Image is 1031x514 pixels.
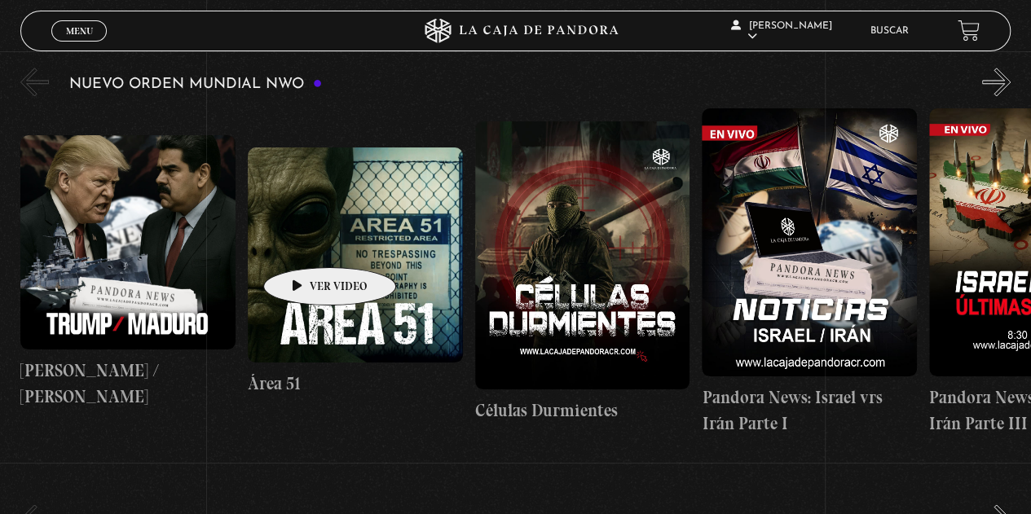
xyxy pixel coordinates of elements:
button: Next [982,68,1011,96]
button: Previous [20,68,49,96]
a: Buscar [870,26,909,36]
h4: Pandora News: Israel vrs Irán Parte I [702,384,917,436]
span: Menu [66,26,93,36]
a: Pandora News: Israel vrs Irán Parte I [702,108,917,437]
h4: Área 51 [248,371,463,397]
h4: Células Durmientes [475,398,690,424]
a: View your shopping cart [958,20,980,42]
span: [PERSON_NAME] [731,21,832,42]
a: Área 51 [248,108,463,437]
a: Células Durmientes [475,108,690,437]
h4: [PERSON_NAME] / [PERSON_NAME] [20,358,236,409]
a: [PERSON_NAME] / [PERSON_NAME] [20,108,236,437]
span: Cerrar [60,39,99,51]
h3: Nuevo Orden Mundial NWO [69,77,322,92]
